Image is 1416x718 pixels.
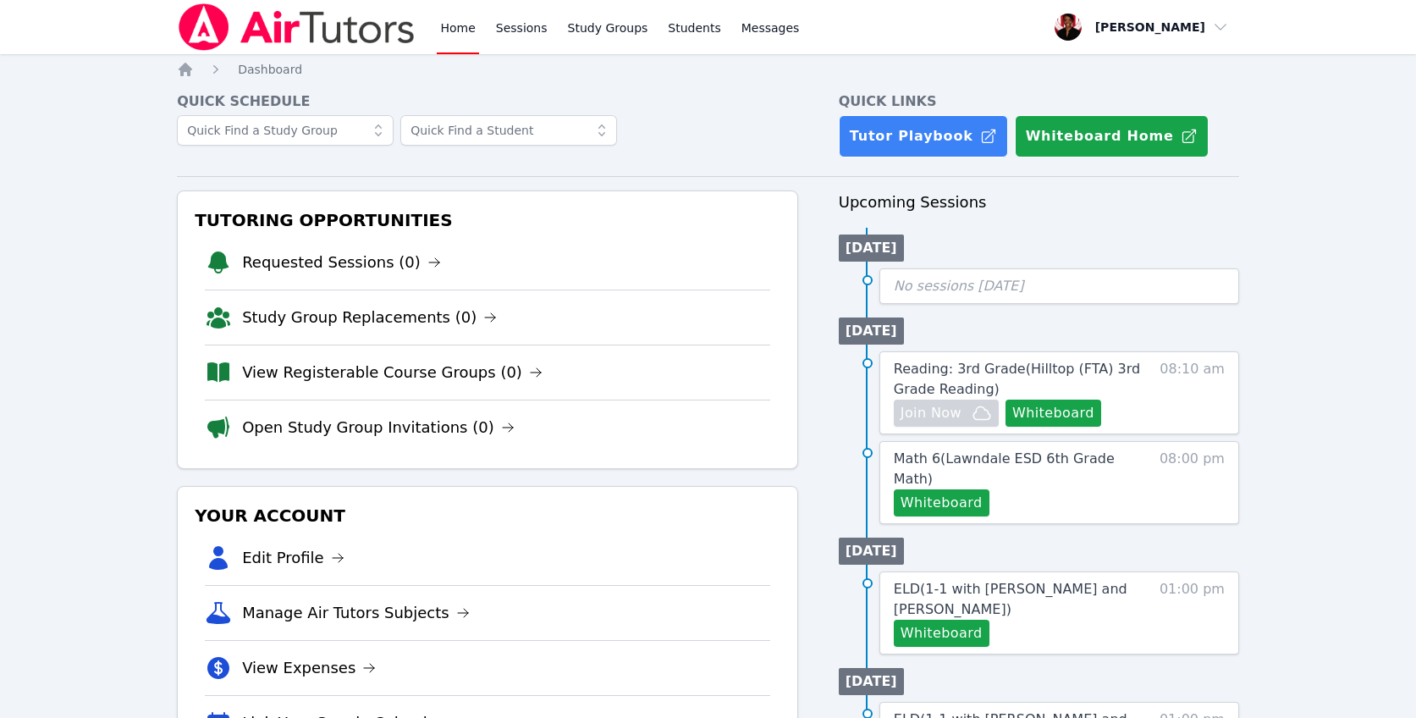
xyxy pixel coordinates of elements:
[1015,115,1209,157] button: Whiteboard Home
[741,19,800,36] span: Messages
[400,115,617,146] input: Quick Find a Student
[839,538,904,565] li: [DATE]
[894,579,1142,620] a: ELD(1-1 with [PERSON_NAME] and [PERSON_NAME])
[894,620,989,647] button: Whiteboard
[242,546,344,570] a: Edit Profile
[191,205,784,235] h3: Tutoring Opportunities
[839,318,904,345] li: [DATE]
[177,61,1239,78] nav: Breadcrumb
[839,668,904,695] li: [DATE]
[1006,400,1101,427] button: Whiteboard
[238,63,302,76] span: Dashboard
[242,361,543,384] a: View Registerable Course Groups (0)
[839,235,904,262] li: [DATE]
[191,500,784,531] h3: Your Account
[242,251,441,274] a: Requested Sessions (0)
[242,416,515,439] a: Open Study Group Invitations (0)
[894,449,1142,489] a: Math 6(Lawndale ESD 6th Grade Math)
[177,3,416,51] img: Air Tutors
[894,361,1140,397] span: Reading: 3rd Grade ( Hilltop (FTA) 3rd Grade Reading )
[894,278,1024,294] span: No sessions [DATE]
[894,359,1142,400] a: Reading: 3rd Grade(Hilltop (FTA) 3rd Grade Reading)
[894,450,1115,487] span: Math 6 ( Lawndale ESD 6th Grade Math )
[1160,579,1225,647] span: 01:00 pm
[894,581,1127,617] span: ELD ( 1-1 with [PERSON_NAME] and [PERSON_NAME] )
[839,115,1008,157] a: Tutor Playbook
[839,91,1239,112] h4: Quick Links
[894,400,999,427] button: Join Now
[177,91,798,112] h4: Quick Schedule
[901,403,961,423] span: Join Now
[1160,449,1225,516] span: 08:00 pm
[242,306,497,329] a: Study Group Replacements (0)
[839,191,1239,214] h3: Upcoming Sessions
[894,489,989,516] button: Whiteboard
[1160,359,1225,427] span: 08:10 am
[242,601,470,625] a: Manage Air Tutors Subjects
[242,656,376,680] a: View Expenses
[177,115,394,146] input: Quick Find a Study Group
[238,61,302,78] a: Dashboard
